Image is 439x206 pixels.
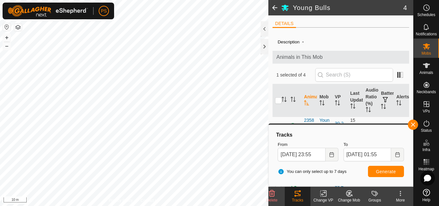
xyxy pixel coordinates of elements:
span: Help [422,198,430,202]
label: From [278,141,338,148]
span: Delete [266,198,278,202]
span: Animals [419,71,433,75]
img: returning on [291,122,298,130]
span: - [300,36,306,47]
div: Tracks [285,197,310,203]
p-sorticon: Activate to sort [291,98,296,103]
th: Last Updated [348,84,363,117]
button: Choose Date [326,148,338,161]
td: - [378,117,394,137]
p-sorticon: Activate to sort [282,98,287,103]
span: Schedules [417,13,435,17]
button: Map Layers [14,23,22,31]
span: Notifications [416,32,437,36]
p-sorticon: Activate to sort [366,108,371,113]
th: Mob [317,84,332,117]
a: Help [414,186,439,204]
span: Generate [376,169,396,174]
button: Choose Date [391,148,404,161]
p-sorticon: Activate to sort [381,105,386,110]
a: Contact Us [140,198,159,203]
td: - [394,117,409,137]
th: VP [332,84,348,117]
img: Gallagher Logo [8,5,88,17]
span: 92 [366,186,371,191]
button: Generate [368,166,404,177]
th: Animal [301,84,317,117]
div: Groups [362,197,388,203]
span: VPs [423,109,430,113]
span: You can only select up to 7 days [278,168,346,175]
div: More [388,197,413,203]
th: Alerts [394,84,409,117]
h2: Young Bulls [293,4,403,12]
span: Neckbands [417,90,436,94]
p-sorticon: Activate to sort [350,104,355,110]
div: Change VP [310,197,336,203]
button: – [3,42,11,50]
p-sorticon: Activate to sort [319,101,325,106]
a: Privacy Policy [109,198,133,203]
input: Search (S) [315,68,393,82]
label: To [344,141,404,148]
p-sorticon: Activate to sort [304,101,309,106]
p-sorticon: Activate to sort [396,101,401,106]
th: Battery [378,84,394,117]
span: Infra [422,148,430,152]
span: Animals in This Mob [276,53,405,61]
div: Change Mob [336,197,362,203]
span: Mobs [422,51,431,55]
span: 12 Aug 2025, 10:15 am [350,118,360,136]
li: DETAILS [273,20,296,28]
span: Heatmap [418,167,434,171]
span: 2358Major [304,117,314,137]
p-sorticon: Activate to sort [335,101,340,106]
label: Description [278,40,300,44]
span: 1 selected of 4 [276,72,315,78]
span: PS [101,8,107,14]
button: Reset Map [3,23,11,31]
div: Tracks [275,131,407,139]
span: Status [421,129,432,132]
span: 4 [403,3,407,13]
a: 30 2 12.1 [335,121,344,133]
th: Audio Ratio (%) [363,84,379,117]
button: + [3,34,11,41]
div: Young Bulls [319,117,330,137]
